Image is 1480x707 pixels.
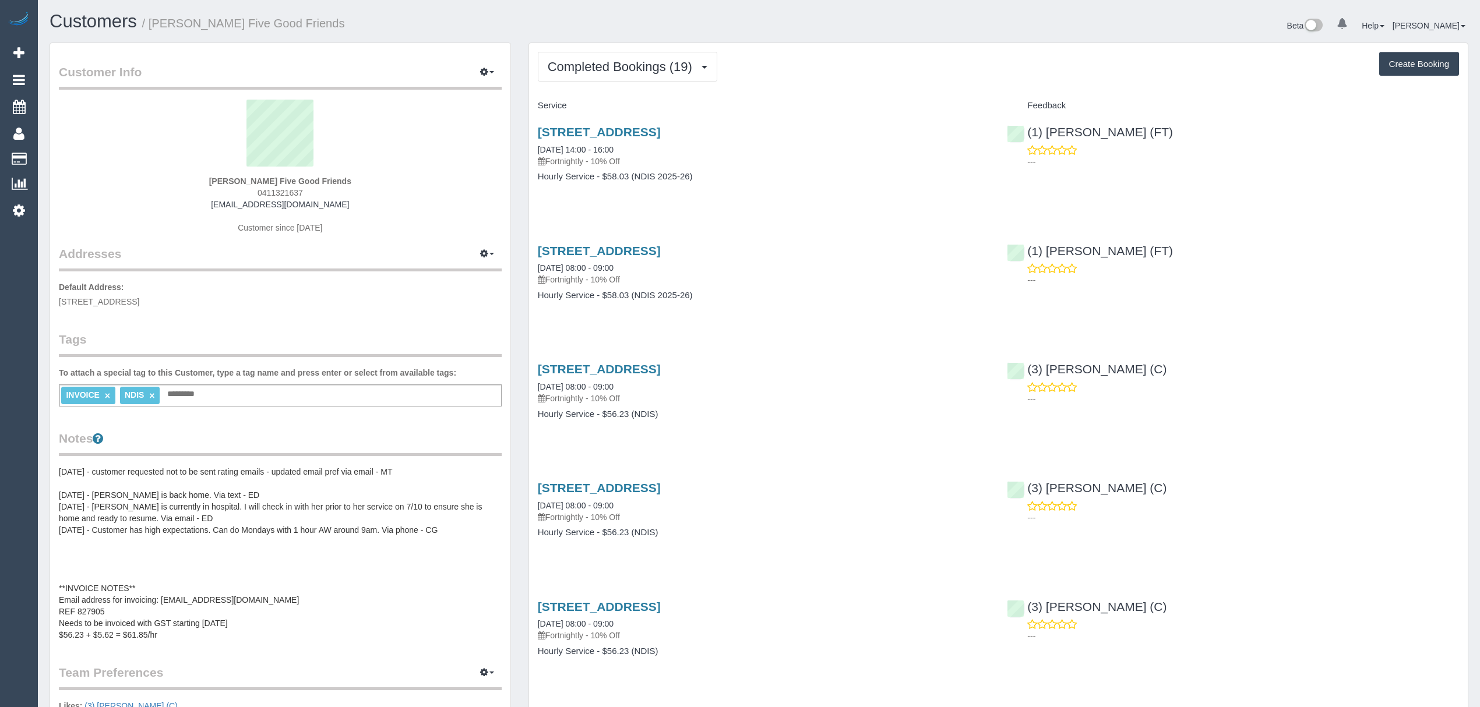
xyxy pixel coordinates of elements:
[59,664,502,690] legend: Team Preferences
[538,511,990,523] p: Fortnightly - 10% Off
[538,101,990,111] h4: Service
[1027,630,1459,642] p: ---
[1007,481,1167,494] a: (3) [PERSON_NAME] (C)
[238,223,322,232] span: Customer since [DATE]
[59,63,502,90] legend: Customer Info
[149,391,154,401] a: ×
[538,362,661,376] a: [STREET_ADDRESS]
[59,297,139,306] span: [STREET_ADDRESS]
[1007,600,1167,613] a: (3) [PERSON_NAME] (C)
[1027,512,1459,524] p: ---
[548,59,698,74] span: Completed Bookings (19)
[1007,362,1167,376] a: (3) [PERSON_NAME] (C)
[538,125,661,139] a: [STREET_ADDRESS]
[1007,244,1173,257] a: (1) [PERSON_NAME] (FT)
[538,409,990,419] h4: Hourly Service - $56.23 (NDIS)
[538,263,614,273] a: [DATE] 08:00 - 09:00
[1027,156,1459,168] p: ---
[1379,52,1459,76] button: Create Booking
[538,155,990,167] p: Fortnightly - 10% Off
[66,390,100,400] span: INVOICE
[59,281,124,293] label: Default Address:
[1027,393,1459,405] p: ---
[1303,19,1323,34] img: New interface
[7,12,30,28] img: Automaid Logo
[538,52,717,82] button: Completed Bookings (19)
[50,11,137,31] a: Customers
[538,291,990,301] h4: Hourly Service - $58.03 (NDIS 2025-26)
[538,145,614,154] a: [DATE] 14:00 - 16:00
[125,390,144,400] span: NDIS
[538,528,990,538] h4: Hourly Service - $56.23 (NDIS)
[1007,125,1173,139] a: (1) [PERSON_NAME] (FT)
[258,188,303,197] span: 0411321637
[1287,21,1323,30] a: Beta
[538,600,661,613] a: [STREET_ADDRESS]
[105,391,110,401] a: ×
[538,393,990,404] p: Fortnightly - 10% Off
[211,200,349,209] a: [EMAIL_ADDRESS][DOMAIN_NAME]
[538,172,990,182] h4: Hourly Service - $58.03 (NDIS 2025-26)
[538,244,661,257] a: [STREET_ADDRESS]
[538,619,614,628] a: [DATE] 08:00 - 09:00
[1007,101,1459,111] h4: Feedback
[538,630,990,641] p: Fortnightly - 10% Off
[538,481,661,494] a: [STREET_ADDRESS]
[59,466,502,641] pre: [DATE] - customer requested not to be sent rating emails - updated email pref via email - MT [DAT...
[538,274,990,285] p: Fortnightly - 10% Off
[538,646,990,656] h4: Hourly Service - $56.23 (NDIS)
[59,430,502,456] legend: Notes
[1362,21,1384,30] a: Help
[209,176,351,186] strong: [PERSON_NAME] Five Good Friends
[538,501,614,510] a: [DATE] 08:00 - 09:00
[59,367,456,379] label: To attach a special tag to this Customer, type a tag name and press enter or select from availabl...
[142,17,345,30] small: / [PERSON_NAME] Five Good Friends
[59,331,502,357] legend: Tags
[1027,274,1459,286] p: ---
[1393,21,1465,30] a: [PERSON_NAME]
[538,382,614,391] a: [DATE] 08:00 - 09:00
